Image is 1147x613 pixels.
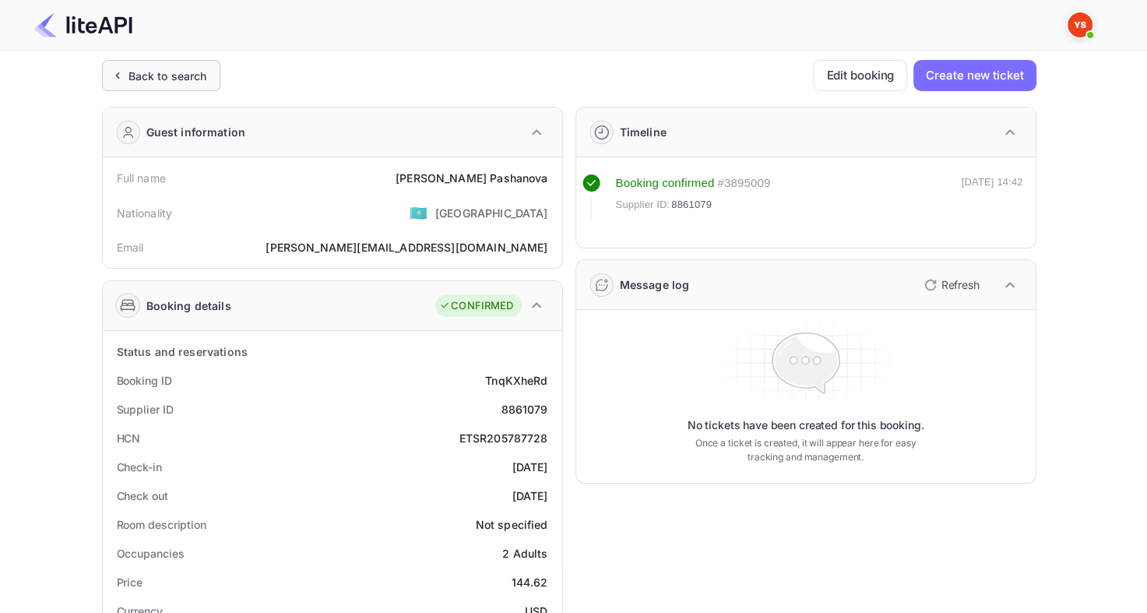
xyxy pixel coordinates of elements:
div: # 3895009 [717,174,770,192]
button: Refresh [915,273,986,298]
p: Refresh [941,277,980,293]
div: Check out [117,488,168,504]
div: Message log [620,277,690,293]
div: Guest information [146,124,246,140]
div: Supplier ID [117,401,174,417]
div: TnqKXheRd [485,372,547,389]
div: [DATE] [512,488,548,504]
div: Booking confirmed [616,174,715,192]
div: Timeline [620,124,667,140]
div: 8861079 [501,401,547,417]
div: Email [117,239,144,255]
div: Back to search [128,68,207,84]
div: [DATE] 14:42 [962,174,1023,220]
span: 8861079 [671,197,712,213]
div: [PERSON_NAME][EMAIL_ADDRESS][DOMAIN_NAME] [266,239,547,255]
div: Full name [117,170,166,186]
div: CONFIRMED [439,298,513,314]
div: Status and reservations [117,343,248,360]
button: Edit booking [813,60,907,91]
div: ETSR205787728 [459,430,548,446]
button: Create new ticket [913,60,1036,91]
div: Not specified [476,516,548,533]
div: [GEOGRAPHIC_DATA] [435,205,548,221]
img: Yandex Support [1068,12,1092,37]
div: Occupancies [117,545,185,562]
span: Supplier ID: [616,197,670,213]
div: Room description [117,516,206,533]
div: 144.62 [512,574,548,590]
div: Booking ID [117,372,172,389]
p: Once a ticket is created, it will appear here for easy tracking and management. [683,436,929,464]
span: United States [410,199,427,227]
div: Nationality [117,205,173,221]
div: 2 Adults [502,545,547,562]
img: LiteAPI Logo [34,12,132,37]
div: Check-in [117,459,162,475]
div: [PERSON_NAME] Pashanova [396,170,547,186]
p: No tickets have been created for this booking. [688,417,924,433]
div: Booking details [146,298,231,314]
div: [DATE] [512,459,548,475]
div: HCN [117,430,141,446]
div: Price [117,574,143,590]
